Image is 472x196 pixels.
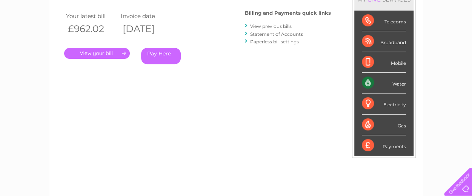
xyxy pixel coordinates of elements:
a: Energy [358,32,375,38]
a: Water [339,32,354,38]
a: Telecoms [379,32,402,38]
td: Your latest bill [64,11,119,21]
img: logo.png [17,20,55,43]
div: Broadband [362,31,406,52]
div: Mobile [362,52,406,73]
a: 0333 014 3131 [330,4,382,13]
a: View previous bills [250,23,292,29]
div: Water [362,73,406,93]
a: Statement of Accounts [250,31,303,37]
div: Payments [362,135,406,156]
a: . [64,48,130,59]
h4: Billing and Payments quick links [245,10,331,16]
a: Pay Here [141,48,181,64]
div: Telecoms [362,11,406,31]
a: Log out [447,32,465,38]
div: Gas [362,115,406,135]
th: [DATE] [119,21,174,37]
th: £962.02 [64,21,119,37]
td: Invoice date [119,11,174,21]
a: Contact [422,32,440,38]
div: Electricity [362,93,406,114]
div: Clear Business is a trading name of Verastar Limited (registered in [GEOGRAPHIC_DATA] No. 3667643... [58,4,415,37]
a: Paperless bill settings [250,39,299,44]
a: Blog [406,32,417,38]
